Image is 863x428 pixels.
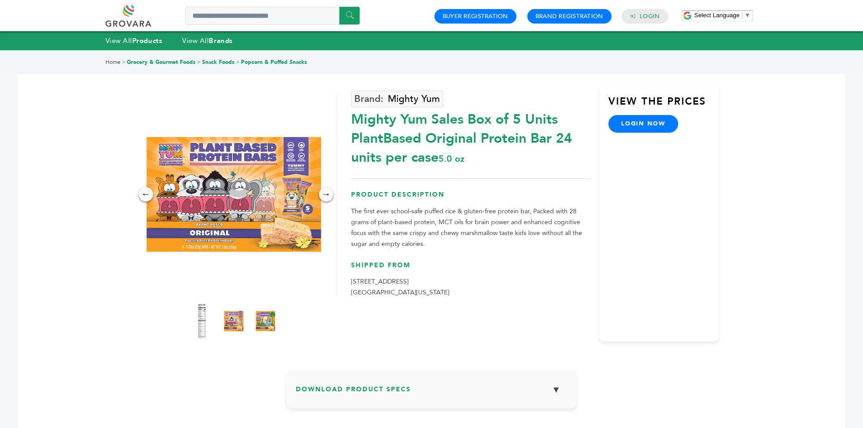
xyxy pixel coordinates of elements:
[185,7,360,25] input: Search a product or brand...
[608,95,719,115] h3: View the Prices
[191,303,213,339] img: Mighty Yum Sales Box of 5 Units - Plant-Based Original Protein Bar 24 units per case 5.0 oz Nutri...
[202,58,235,66] a: Snack Foods
[351,91,443,107] a: Mighty Yum
[640,12,660,20] a: Login
[351,206,590,250] p: The first ever school-safe puffed rice & gluten-free protein bar, Packed with 28 grams of plant-b...
[745,12,751,19] span: ▼
[222,303,245,339] img: Mighty Yum Sales Box of 5 Units - Plant-Based Original Protein Bar 24 units per case 5.0 oz
[545,380,568,399] button: ▼
[182,36,233,45] a: View AllBrands
[296,380,568,406] h3: Download Product Specs
[694,12,740,19] span: Select Language
[197,58,201,66] span: >
[608,115,678,132] a: login now
[694,12,751,19] a: Select Language​
[535,12,603,20] a: Brand Registration
[351,106,590,167] div: Mighty Yum Sales Box of 5 Units PlantBased Original Protein Bar 24 units per case
[132,36,162,45] strong: Products
[351,261,590,277] h3: Shipped From
[106,36,163,45] a: View AllProducts
[443,12,508,20] a: Buyer Registration
[351,190,590,206] h3: Product Description
[132,92,336,296] img: Mighty Yum Sales Box of 5 Units - Plant-Based Original Protein Bar 24 units per case 5.0 oz
[351,276,590,298] p: [STREET_ADDRESS] [GEOGRAPHIC_DATA][US_STATE]
[319,187,333,202] div: →
[254,303,277,339] img: Mighty Yum Sales Box of 5 Units - Plant-Based Original Protein Bar 24 units per case 5.0 oz
[439,153,464,165] span: 5.0 oz
[236,58,240,66] span: >
[241,58,307,66] a: Popcorn & Puffed Snacks
[106,58,121,66] a: Home
[139,187,153,202] div: ←
[127,58,196,66] a: Grocery & Gourmet Foods
[122,58,125,66] span: >
[209,36,232,45] strong: Brands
